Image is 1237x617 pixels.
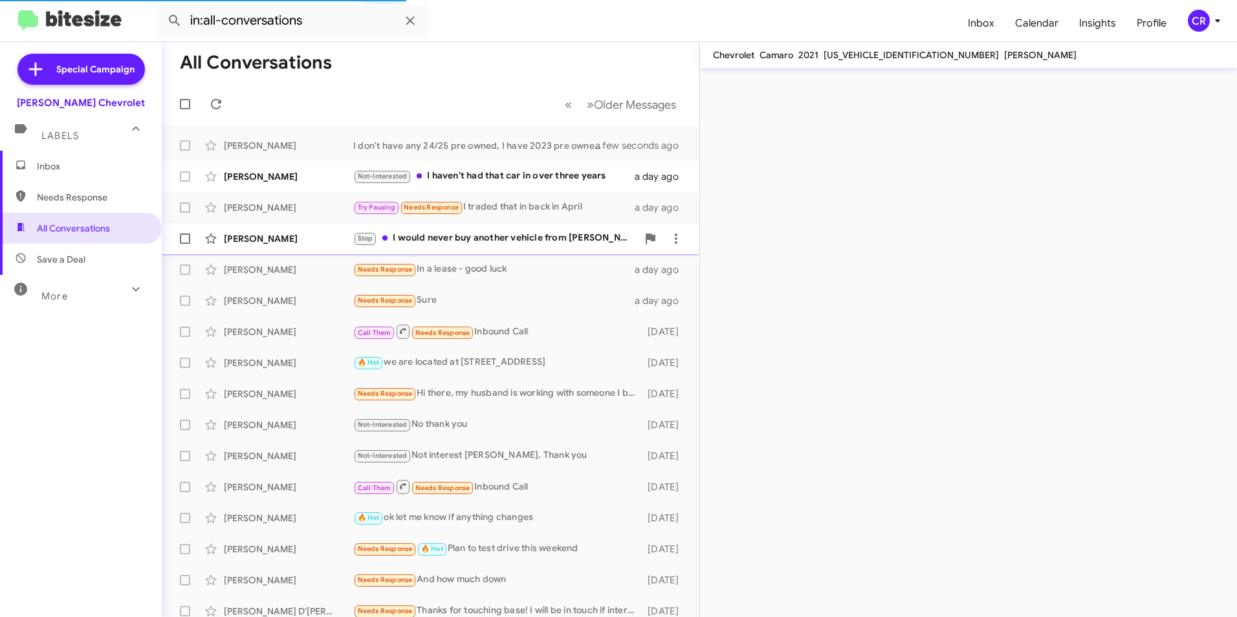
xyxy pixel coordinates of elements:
div: In a lease - good luck [353,262,635,277]
button: CR [1177,10,1223,32]
div: Inbound Call [353,323,642,340]
span: Needs Response [415,329,470,337]
div: I don't have any 24/25 pre owned, I have 2023 pre owned, then I have a 2025 new traverse in my sh... [353,139,611,152]
span: Needs Response [358,545,413,553]
div: [DATE] [642,325,689,338]
div: Plan to test drive this weekend [353,541,642,556]
span: Call Them [358,484,391,492]
div: Hi there, my husband is working with someone I believe already [353,386,642,401]
span: 🔥 Hot [358,514,380,522]
span: Needs Response [358,607,413,615]
span: Needs Response [358,296,413,305]
a: Insights [1069,5,1126,42]
span: Needs Response [358,576,413,584]
div: [PERSON_NAME] [224,481,353,493]
a: Profile [1126,5,1177,42]
a: Calendar [1005,5,1069,42]
a: Special Campaign [17,54,145,85]
div: [DATE] [642,449,689,462]
span: Needs Response [358,265,413,274]
div: a day ago [635,170,689,183]
input: Search [157,5,428,36]
div: [PERSON_NAME] [224,325,353,338]
h1: All Conversations [180,52,332,73]
span: Call Them [358,329,391,337]
span: Labels [41,130,79,142]
span: Not-Interested [358,172,408,180]
span: Needs Response [415,484,470,492]
div: And how much down [353,572,642,587]
div: [PERSON_NAME] [224,449,353,462]
div: [PERSON_NAME] [224,387,353,400]
button: Previous [557,91,580,118]
span: Stop [358,234,373,243]
span: Inbox [37,160,147,173]
div: [PERSON_NAME] [224,170,353,183]
div: Sure [353,293,635,308]
div: [DATE] [642,543,689,556]
div: a day ago [635,294,689,307]
div: I haven't had that car in over three years [353,169,635,184]
span: 🔥 Hot [421,545,443,553]
div: [PERSON_NAME] [224,294,353,307]
span: Older Messages [594,98,676,112]
div: a few seconds ago [611,139,689,152]
div: [DATE] [642,512,689,525]
div: [PERSON_NAME] Chevrolet [17,96,145,109]
div: [DATE] [642,418,689,431]
span: All Conversations [37,222,110,235]
div: [DATE] [642,387,689,400]
div: [PERSON_NAME] [224,574,353,587]
span: » [587,96,594,113]
div: [PERSON_NAME] [224,418,353,431]
div: [PERSON_NAME] [224,201,353,214]
span: Not-Interested [358,420,408,429]
div: a day ago [635,263,689,276]
div: [PERSON_NAME] [224,232,353,245]
div: we are located at [STREET_ADDRESS] [353,355,642,370]
div: No thank you [353,417,642,432]
span: Try Pausing [358,203,395,211]
a: Inbox [958,5,1005,42]
span: Camaro [760,49,793,61]
div: [PERSON_NAME] [224,356,353,369]
div: [DATE] [642,481,689,493]
div: [DATE] [642,356,689,369]
span: 2021 [798,49,818,61]
span: 🔥 Hot [358,358,380,367]
div: I traded that in back in April [353,200,635,215]
div: [PERSON_NAME] [224,139,353,152]
span: Needs Response [404,203,459,211]
div: I would never buy another vehicle from [PERSON_NAME] period. Please remove me from your distribut... [353,231,637,246]
span: More [41,290,68,302]
span: Chevrolet [713,49,754,61]
div: [DATE] [642,574,689,587]
div: [PERSON_NAME] [224,263,353,276]
button: Next [579,91,684,118]
div: [PERSON_NAME] [224,543,353,556]
div: ok let me know if anything changes [353,510,642,525]
span: [US_VEHICLE_IDENTIFICATION_NUMBER] [824,49,999,61]
div: Inbound Call [353,479,642,495]
span: Not-Interested [358,451,408,460]
div: a day ago [635,201,689,214]
nav: Page navigation example [558,91,684,118]
span: Save a Deal [37,253,85,266]
span: Needs Response [358,389,413,398]
span: « [565,96,572,113]
div: Not interest [PERSON_NAME]. Thank you [353,448,642,463]
div: [PERSON_NAME] [224,512,353,525]
div: CR [1188,10,1210,32]
span: [PERSON_NAME] [1004,49,1077,61]
span: Special Campaign [56,63,135,76]
span: Needs Response [37,191,147,204]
